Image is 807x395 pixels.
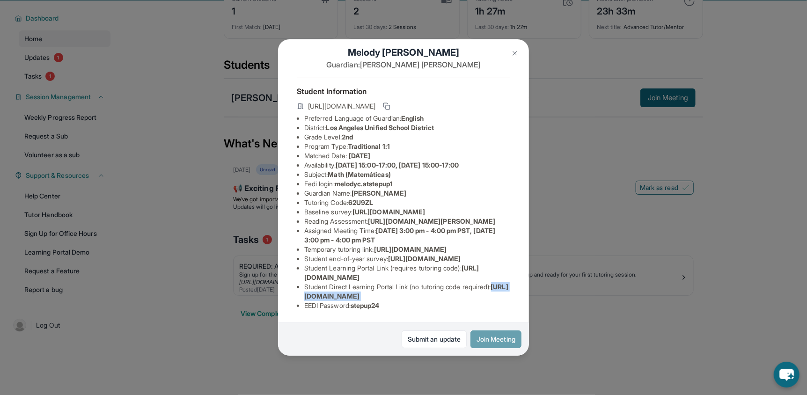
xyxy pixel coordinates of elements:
span: English [401,114,424,122]
li: Student Direct Learning Portal Link (no tutoring code required) : [304,282,510,301]
span: [URL][DOMAIN_NAME] [374,245,447,253]
h4: Student Information [297,86,510,97]
span: [URL][DOMAIN_NAME] [388,255,461,263]
span: Traditional 1:1 [348,142,390,150]
li: Guardian Name : [304,189,510,198]
img: Close Icon [511,50,519,57]
a: Submit an update [402,330,467,348]
li: Subject : [304,170,510,179]
span: [DATE] [349,152,370,160]
li: District: [304,123,510,132]
li: Eedi login : [304,179,510,189]
span: melodyc.atstepup1 [335,180,393,188]
li: Availability: [304,161,510,170]
li: Student end-of-year survey : [304,254,510,263]
li: Temporary tutoring link : [304,245,510,254]
li: Tutoring Code : [304,198,510,207]
span: [DATE] 15:00-17:00, [DATE] 15:00-17:00 [336,161,459,169]
p: Guardian: [PERSON_NAME] [PERSON_NAME] [297,59,510,70]
span: [DATE] 3:00 pm - 4:00 pm PST, [DATE] 3:00 pm - 4:00 pm PST [304,227,495,244]
span: [URL][DOMAIN_NAME][PERSON_NAME] [368,217,495,225]
button: chat-button [774,362,800,388]
li: Baseline survey : [304,207,510,217]
span: [URL][DOMAIN_NAME] [308,102,375,111]
span: 62U9ZL [348,198,373,206]
li: Grade Level: [304,132,510,142]
span: [PERSON_NAME] [352,189,406,197]
li: Student Learning Portal Link (requires tutoring code) : [304,263,510,282]
li: Assigned Meeting Time : [304,226,510,245]
span: Los Angeles Unified School District [326,124,434,132]
span: stepup24 [351,301,380,309]
li: EEDI Password : [304,301,510,310]
span: [URL][DOMAIN_NAME] [352,208,425,216]
button: Copy link [381,101,392,112]
span: Math (Matemáticas) [328,170,391,178]
span: 2nd [342,133,353,141]
li: Matched Date: [304,151,510,161]
h1: Melody [PERSON_NAME] [297,46,510,59]
li: Reading Assessment : [304,217,510,226]
button: Join Meeting [470,330,521,348]
li: Program Type: [304,142,510,151]
li: Preferred Language of Guardian: [304,114,510,123]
